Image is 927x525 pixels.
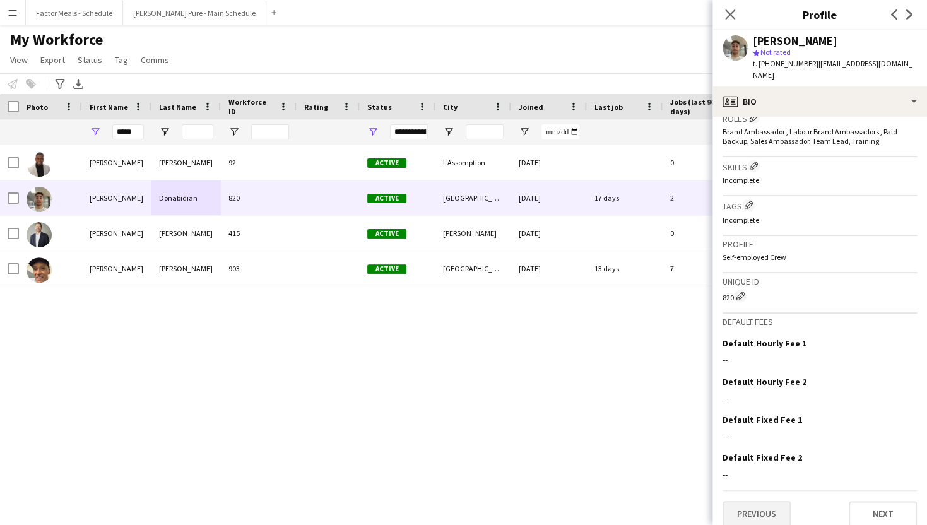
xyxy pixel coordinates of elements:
[367,264,406,274] span: Active
[511,180,587,215] div: [DATE]
[27,102,48,112] span: Photo
[466,124,504,139] input: City Filter Input
[511,145,587,180] div: [DATE]
[723,215,917,225] p: Incomplete
[228,126,240,138] button: Open Filter Menu
[723,354,917,365] div: --
[367,229,406,239] span: Active
[435,216,511,251] div: [PERSON_NAME]
[304,102,328,112] span: Rating
[519,102,543,112] span: Joined
[723,452,802,463] h3: Default Fixed Fee 2
[663,216,745,251] div: 0
[753,35,837,47] div: [PERSON_NAME]
[712,86,927,117] div: Bio
[27,151,52,177] img: Kevin Christopher Malonga Ferreira
[753,59,912,80] span: | [EMAIL_ADDRESS][DOMAIN_NAME]
[519,126,530,138] button: Open Filter Menu
[151,216,221,251] div: [PERSON_NAME]
[159,102,196,112] span: Last Name
[159,126,170,138] button: Open Filter Menu
[73,52,107,68] a: Status
[27,187,52,212] img: Kevin Donabidian
[5,52,33,68] a: View
[78,54,102,66] span: Status
[760,47,791,57] span: Not rated
[443,126,454,138] button: Open Filter Menu
[367,158,406,168] span: Active
[71,76,86,91] app-action-btn: Export XLSX
[723,392,917,404] div: --
[723,160,917,173] h3: Skills
[723,290,917,302] div: 820
[723,252,917,262] p: Self-employed Crew
[112,124,144,139] input: First Name Filter Input
[670,97,722,116] span: Jobs (last 90 days)
[723,430,917,442] div: --
[26,1,123,25] button: Factor Meals - Schedule
[723,414,802,425] h3: Default Fixed Fee 1
[151,180,221,215] div: Donabidian
[221,145,297,180] div: 92
[443,102,458,112] span: City
[221,251,297,286] div: 903
[663,251,745,286] div: 7
[367,126,379,138] button: Open Filter Menu
[435,251,511,286] div: [GEOGRAPHIC_DATA]
[251,124,289,139] input: Workforce ID Filter Input
[228,97,274,116] span: Workforce ID
[82,180,151,215] div: [PERSON_NAME]
[663,180,745,215] div: 2
[541,124,579,139] input: Joined Filter Input
[123,1,266,25] button: [PERSON_NAME] Pure - Main Schedule
[511,216,587,251] div: [DATE]
[723,175,917,185] p: Incomplete
[723,316,917,327] h3: Default fees
[90,126,101,138] button: Open Filter Menu
[10,30,103,49] span: My Workforce
[663,145,745,180] div: 0
[723,239,917,250] h3: Profile
[435,145,511,180] div: L'Assomption
[221,180,297,215] div: 820
[82,251,151,286] div: [PERSON_NAME]
[723,111,917,124] h3: Roles
[594,102,623,112] span: Last job
[40,54,65,66] span: Export
[587,251,663,286] div: 13 days
[82,216,151,251] div: [PERSON_NAME]
[435,180,511,215] div: [GEOGRAPHIC_DATA]
[723,199,917,212] h3: Tags
[10,54,28,66] span: View
[27,257,52,283] img: Kevin Vidal
[723,469,917,480] div: --
[753,59,818,68] span: t. [PHONE_NUMBER]
[35,52,70,68] a: Export
[151,251,221,286] div: [PERSON_NAME]
[367,102,392,112] span: Status
[221,216,297,251] div: 415
[136,52,174,68] a: Comms
[587,180,663,215] div: 17 days
[27,222,52,247] img: Kevin Matthews
[367,194,406,203] span: Active
[723,338,806,349] h3: Default Hourly Fee 1
[110,52,133,68] a: Tag
[115,54,128,66] span: Tag
[82,145,151,180] div: [PERSON_NAME]
[182,124,213,139] input: Last Name Filter Input
[511,251,587,286] div: [DATE]
[52,76,68,91] app-action-btn: Advanced filters
[723,376,806,387] h3: Default Hourly Fee 2
[151,145,221,180] div: [PERSON_NAME]
[723,127,897,146] span: Brand Ambassador , Labour Brand Ambassadors , Paid Backup, Sales Ambassador, Team Lead, Training
[712,6,927,23] h3: Profile
[723,276,917,287] h3: Unique ID
[90,102,128,112] span: First Name
[141,54,169,66] span: Comms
